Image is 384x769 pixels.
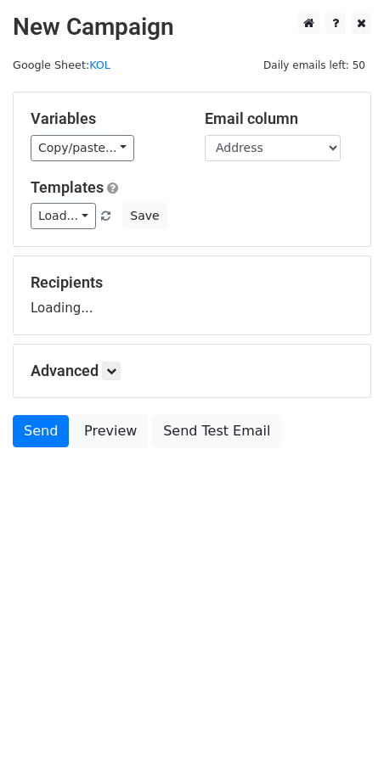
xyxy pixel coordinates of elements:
a: Daily emails left: 50 [257,59,371,71]
small: Google Sheet: [13,59,110,71]
h2: New Campaign [13,13,371,42]
h5: Variables [31,109,179,128]
a: KOL [89,59,110,71]
a: Preview [73,415,148,447]
a: Load... [31,203,96,229]
a: Templates [31,178,104,196]
button: Save [122,203,167,229]
a: Send Test Email [152,415,281,447]
h5: Email column [205,109,353,128]
h5: Advanced [31,362,353,380]
div: Loading... [31,273,353,317]
a: Send [13,415,69,447]
span: Daily emails left: 50 [257,56,371,75]
h5: Recipients [31,273,353,292]
a: Copy/paste... [31,135,134,161]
